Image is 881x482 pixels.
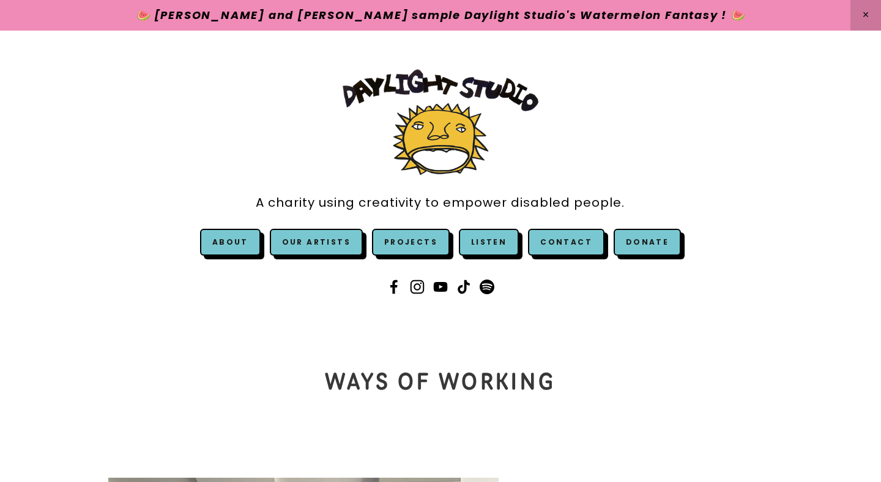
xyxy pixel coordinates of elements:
[614,229,681,256] a: Donate
[471,237,507,247] a: Listen
[343,69,538,175] img: Daylight Studio
[256,189,625,217] a: A charity using creativity to empower disabled people.
[372,229,450,256] a: Projects
[40,366,841,395] h1: WAYs OF WORKING
[528,229,604,256] a: Contact
[212,237,248,247] a: About
[270,229,363,256] a: Our Artists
